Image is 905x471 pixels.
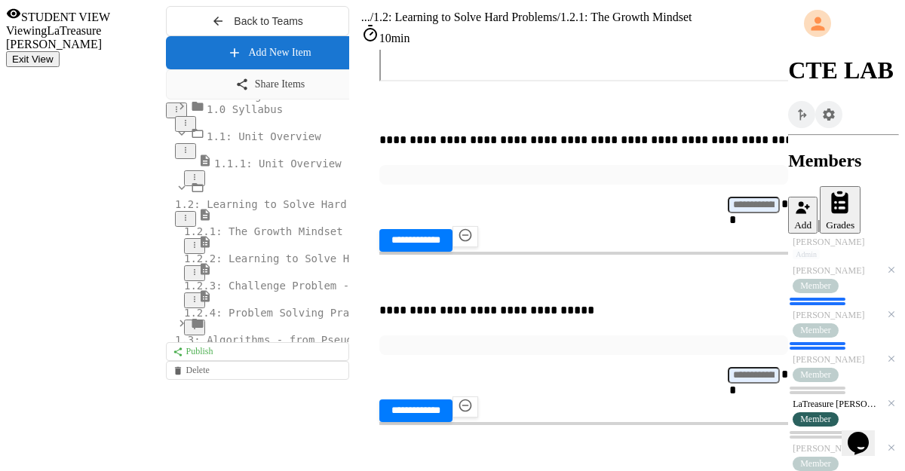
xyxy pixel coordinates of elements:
a: Delete [166,361,349,380]
span: ... [361,11,370,23]
button: More options [175,143,196,159]
button: Force resubmission of student's answer (Admin only) [452,226,478,247]
iframe: chat widget [842,411,890,456]
span: min [391,32,410,44]
div: My Account [788,6,899,41]
span: Viewing [6,24,47,37]
button: More options [184,170,205,186]
button: Add [788,197,818,234]
span: 1.1.1: Unit Overview [214,158,342,170]
span: STUDENT VIEW [21,11,110,23]
span: 1.2.1: The Growth Mindset [184,225,343,237]
a: Add New Item [166,36,373,69]
h2: Members [788,151,899,171]
button: Assignment Settings [815,101,842,128]
div: [PERSON_NAME] [793,354,881,365]
button: Exit student view [6,51,60,67]
a: Publish [166,342,349,361]
span: 1.1: Unit Overview [207,130,321,142]
span: 1.2: Learning to Solve Hard Problems [373,11,557,23]
button: Back to Teams [166,6,349,36]
button: Force resubmission of student's answer (Admin only) [452,396,478,417]
a: Share Items [166,69,375,99]
div: LaTreasure [PERSON_NAME] [793,399,881,410]
div: [PERSON_NAME] [793,310,881,321]
span: Back to Teams [234,15,303,27]
span: 1.2.2: Learning to Solve Hard Problems [184,252,425,265]
span: LaTreasure [PERSON_NAME] [6,24,102,50]
span: 1.3: Algorithms - from Pseudocode to Flowcharts [175,334,474,346]
span: 1.2.3: Challenge Problem - The Bridge [184,280,419,292]
span: 10 [379,32,391,44]
button: More options [175,116,196,132]
div: Admin [793,249,820,259]
span: Member [800,325,831,336]
span: 1.2.4: Problem Solving Practice [184,307,381,319]
span: 1.2.1: The Growth Mindset [560,11,692,23]
span: Member [800,414,831,425]
span: / [370,11,373,23]
button: Click to see fork details [788,101,815,128]
span: | [818,218,820,231]
span: 1.0 Syllabus [207,103,283,115]
span: 1.2: Learning to Solve Hard Problems [175,198,403,210]
span: Member [800,369,831,381]
div: [PERSON_NAME] [793,265,881,277]
button: Grades [820,186,861,234]
span: / [557,11,560,23]
span: Member [800,280,831,292]
h1: CTE LAB [788,57,899,84]
div: [PERSON_NAME] [793,443,881,454]
span: Member [800,458,831,469]
div: [PERSON_NAME] [793,237,894,248]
